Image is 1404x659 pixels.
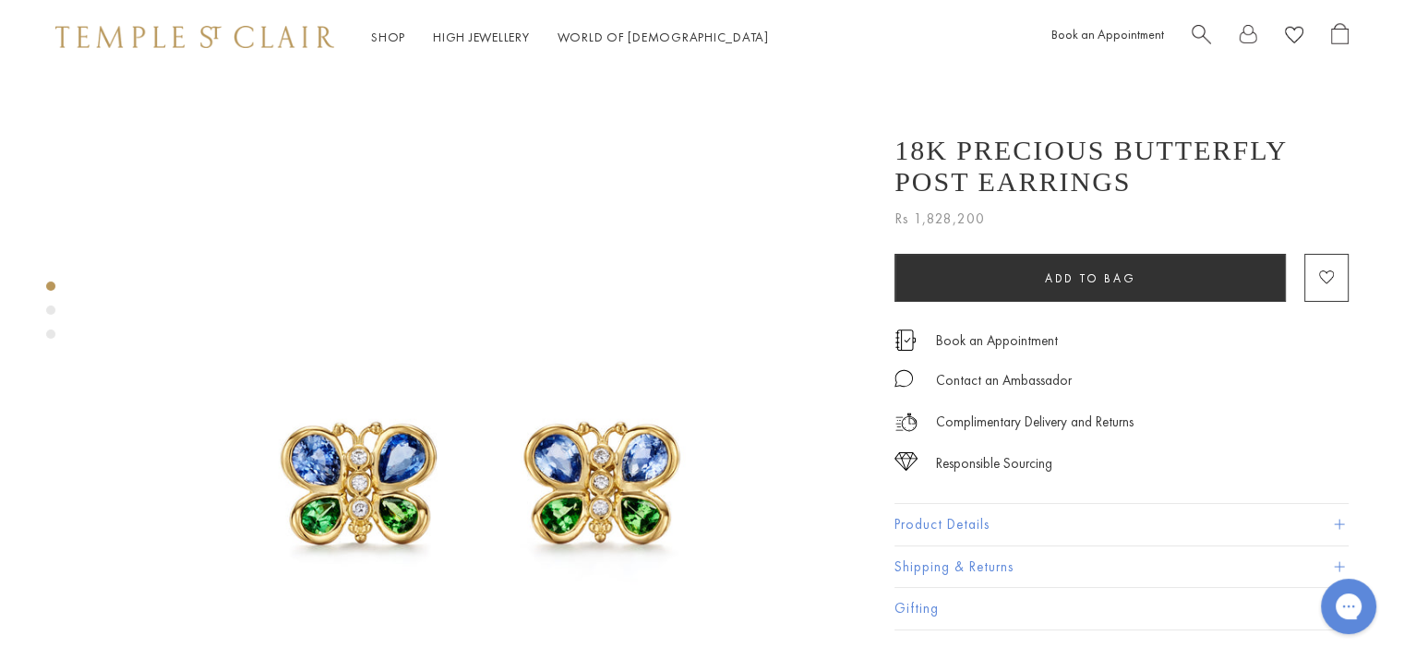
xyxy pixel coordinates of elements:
[936,330,1058,351] a: Book an Appointment
[936,452,1052,475] div: Responsible Sourcing
[894,207,985,231] span: Rs 1,828,200
[1312,572,1386,641] iframe: Gorgias live chat messenger
[1045,270,1135,286] span: Add to bag
[371,26,769,49] nav: Main navigation
[894,369,913,388] img: MessageIcon-01_2.svg
[1192,23,1211,52] a: Search
[371,29,405,45] a: ShopShop
[894,546,1349,588] button: Shipping & Returns
[55,26,334,48] img: Temple St. Clair
[433,29,530,45] a: High JewelleryHigh Jewellery
[894,329,917,351] img: icon_appointment.svg
[894,411,918,434] img: icon_delivery.svg
[894,135,1349,198] h1: 18K Precious Butterfly Post Earrings
[558,29,769,45] a: World of [DEMOGRAPHIC_DATA]World of [DEMOGRAPHIC_DATA]
[46,277,55,353] div: Product gallery navigation
[894,254,1286,302] button: Add to bag
[1051,26,1164,42] a: Book an Appointment
[894,588,1349,629] button: Gifting
[936,369,1072,392] div: Contact an Ambassador
[894,504,1349,545] button: Product Details
[894,452,918,471] img: icon_sourcing.svg
[1331,23,1349,52] a: Open Shopping Bag
[936,411,1134,434] p: Complimentary Delivery and Returns
[1285,23,1303,52] a: View Wishlist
